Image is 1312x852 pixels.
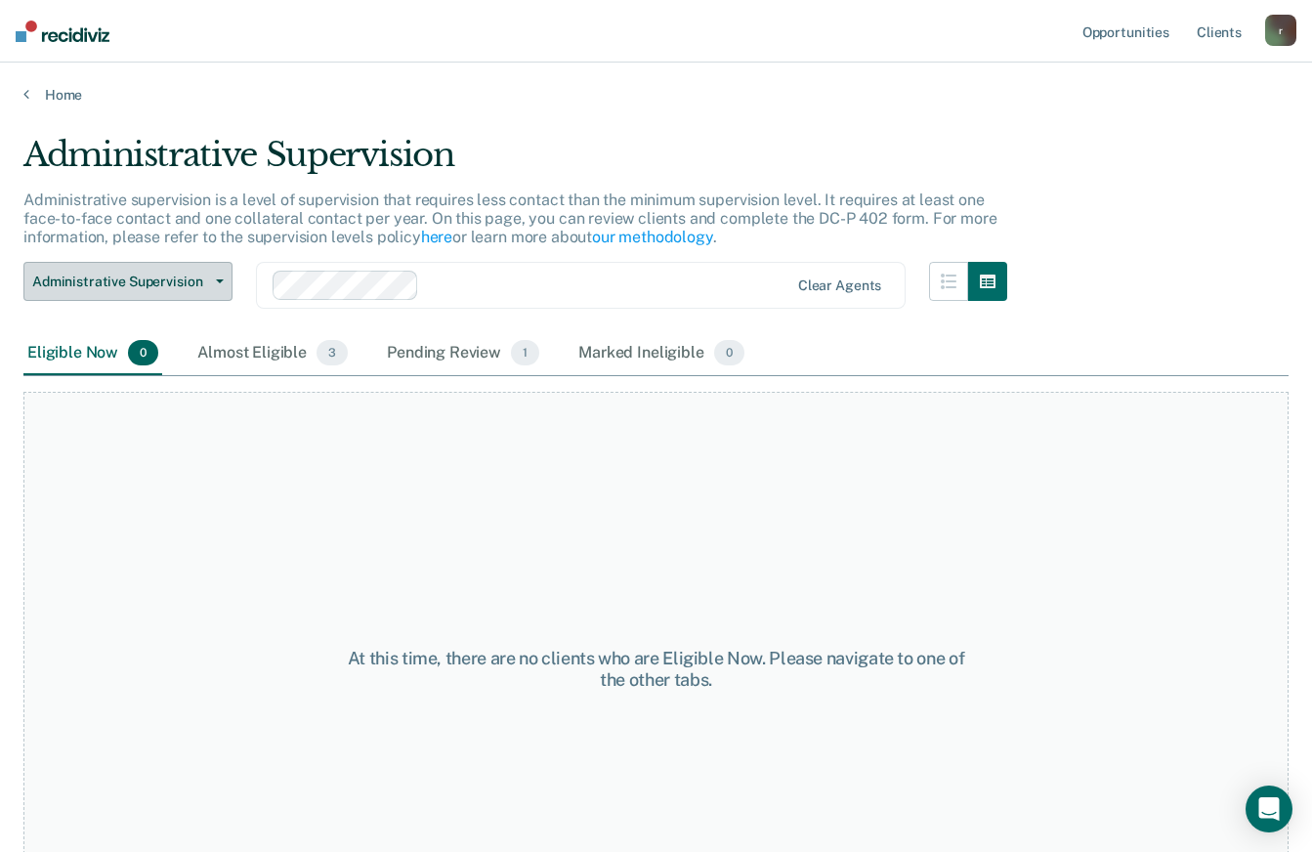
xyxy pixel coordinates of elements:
a: Home [23,86,1289,104]
a: here [421,228,452,246]
p: Administrative supervision is a level of supervision that requires less contact than the minimum ... [23,191,996,246]
img: Recidiviz [16,21,109,42]
span: 0 [714,340,744,365]
div: Administrative Supervision [23,135,1007,191]
div: Open Intercom Messenger [1246,786,1292,832]
div: Eligible Now0 [23,332,162,375]
span: 3 [317,340,348,365]
button: r [1265,15,1296,46]
span: Administrative Supervision [32,274,208,290]
span: 1 [511,340,539,365]
div: At this time, there are no clients who are Eligible Now. Please navigate to one of the other tabs. [340,648,972,690]
span: 0 [128,340,158,365]
div: Clear agents [798,277,881,294]
div: Pending Review1 [383,332,543,375]
button: Administrative Supervision [23,262,233,301]
div: Almost Eligible3 [193,332,352,375]
a: our methodology [592,228,713,246]
div: Marked Ineligible0 [574,332,748,375]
